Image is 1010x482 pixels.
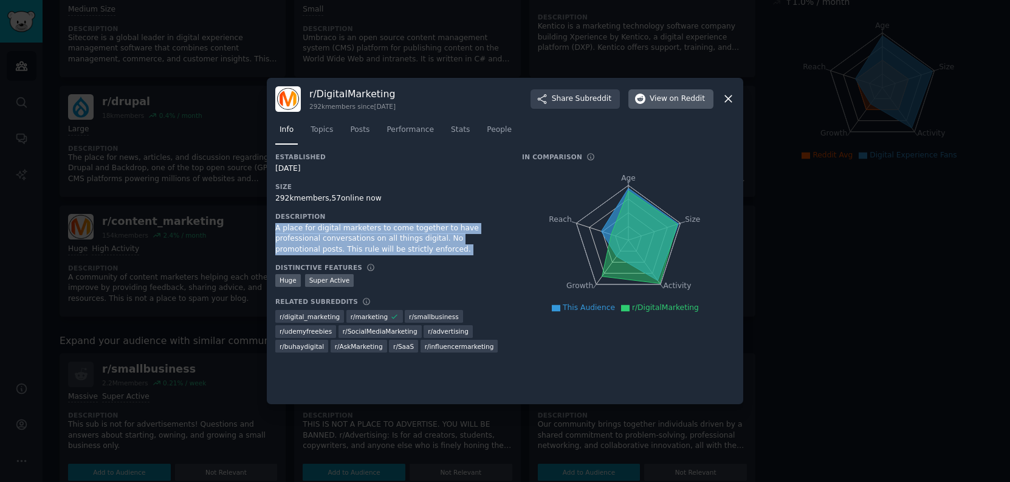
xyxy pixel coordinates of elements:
[275,212,505,221] h3: Description
[552,94,611,105] span: Share
[451,125,470,136] span: Stats
[275,182,505,191] h3: Size
[487,125,512,136] span: People
[275,153,505,161] h3: Established
[409,312,459,321] span: r/ smallbusiness
[275,164,505,174] div: [DATE]
[447,120,474,145] a: Stats
[311,125,333,136] span: Topics
[275,120,298,145] a: Info
[428,327,469,336] span: r/ advertising
[275,193,505,204] div: 292k members, 57 online now
[685,215,700,223] tspan: Size
[280,125,294,136] span: Info
[309,88,396,100] h3: r/ DigitalMarketing
[650,94,705,105] span: View
[566,281,593,290] tspan: Growth
[670,94,705,105] span: on Reddit
[275,274,301,287] div: Huge
[522,153,582,161] h3: In Comparison
[575,94,611,105] span: Subreddit
[664,281,692,290] tspan: Activity
[275,86,301,112] img: DigitalMarketing
[531,89,620,109] button: ShareSubreddit
[628,89,713,109] button: Viewon Reddit
[275,223,505,255] div: A place for digital marketers to come together to have professional conversations on all things d...
[393,342,414,351] span: r/ SaaS
[351,312,388,321] span: r/ marketing
[280,342,324,351] span: r/ buhaydigital
[483,120,516,145] a: People
[275,297,358,306] h3: Related Subreddits
[343,327,417,336] span: r/ SocialMediaMarketing
[621,174,636,182] tspan: Age
[549,215,572,223] tspan: Reach
[335,342,383,351] span: r/ AskMarketing
[386,125,434,136] span: Performance
[309,102,396,111] div: 292k members since [DATE]
[382,120,438,145] a: Performance
[346,120,374,145] a: Posts
[275,263,362,272] h3: Distinctive Features
[563,303,615,312] span: This Audience
[350,125,369,136] span: Posts
[306,120,337,145] a: Topics
[280,327,332,336] span: r/ udemyfreebies
[305,274,354,287] div: Super Active
[632,303,699,312] span: r/DigitalMarketing
[280,312,340,321] span: r/ digital_marketing
[425,342,494,351] span: r/ influencermarketing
